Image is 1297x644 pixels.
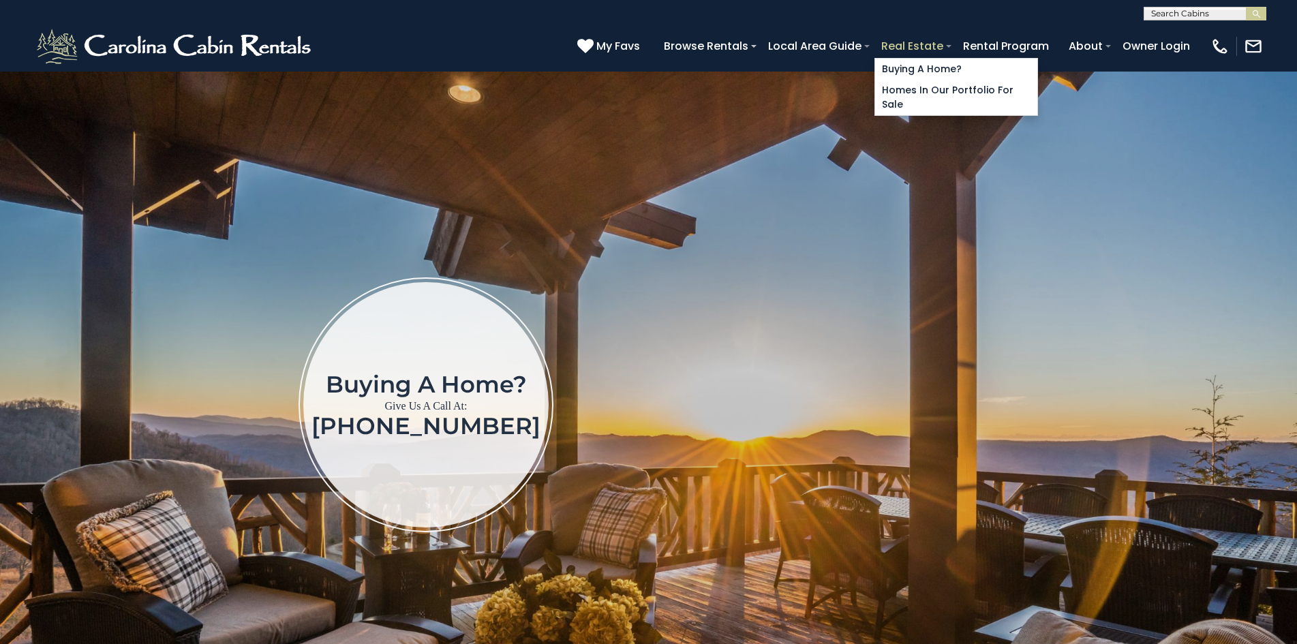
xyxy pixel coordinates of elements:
a: Owner Login [1116,34,1197,58]
img: phone-regular-white.png [1210,37,1230,56]
a: Rental Program [956,34,1056,58]
a: [PHONE_NUMBER] [311,412,540,440]
img: White-1-2.png [34,26,317,67]
a: Local Area Guide [761,34,868,58]
a: Browse Rentals [657,34,755,58]
a: About [1062,34,1110,58]
p: Give Us A Call At: [311,397,540,416]
h1: Buying a home? [311,372,540,397]
a: My Favs [577,37,643,55]
span: My Favs [596,37,640,55]
a: Buying A Home? [875,59,1037,80]
a: Homes in Our Portfolio For Sale [875,80,1037,115]
img: mail-regular-white.png [1244,37,1263,56]
a: Real Estate [874,34,950,58]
